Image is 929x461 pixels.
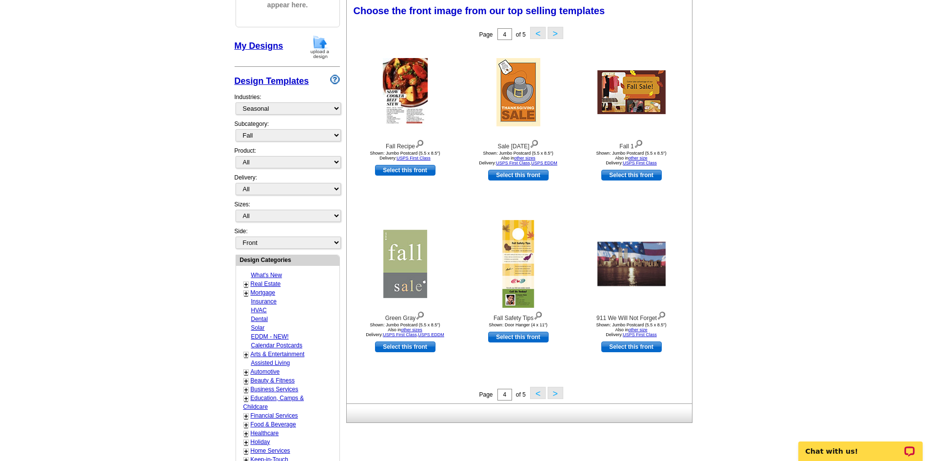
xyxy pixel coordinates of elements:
a: + [244,289,248,297]
a: USPS First Class [623,160,657,165]
img: Fall 1 [597,70,666,114]
a: Insurance [251,298,277,305]
a: Beauty & Fitness [251,377,295,384]
a: + [244,430,248,438]
div: Design Categories [236,255,339,264]
a: other size [628,327,647,332]
div: Fall 1 [578,138,685,151]
span: of 5 [516,391,526,398]
a: Healthcare [251,430,279,437]
img: Fall Recipe [383,58,428,126]
a: Home Services [251,447,290,454]
a: + [244,439,248,446]
a: Arts & Entertainment [251,351,305,358]
a: Assisted Living [251,360,290,366]
a: Design Templates [235,76,309,86]
img: view design details [534,309,543,320]
a: use this design [601,341,662,352]
button: > [548,387,563,399]
a: Holiday [251,439,270,445]
a: HVAC [251,307,267,314]
a: other sizes [514,156,535,160]
div: Sale [DATE] [465,138,572,151]
div: Shown: Jumbo Postcard (5.5 x 8.5") Delivery: , [352,322,459,337]
button: < [530,27,546,39]
a: USPS EDDM [531,160,557,165]
span: Also in [388,327,422,332]
a: + [244,447,248,455]
a: Financial Services [251,412,298,419]
div: Sizes: [235,200,340,227]
img: view design details [657,309,666,320]
img: upload-design [307,35,333,60]
a: use this design [601,170,662,180]
a: Food & Beverage [251,421,296,428]
img: Green Gray [383,230,427,298]
img: view design details [530,138,539,148]
a: use this design [488,170,549,180]
a: use this design [375,165,435,176]
img: view design details [634,138,643,148]
a: other sizes [401,327,422,332]
div: Shown: Jumbo Postcard (5.5 x 8.5") Delivery: [352,151,459,160]
img: Fall Safety Tips [502,220,534,308]
span: Also in [615,156,647,160]
a: use this design [488,332,549,342]
a: Real Estate [251,281,281,287]
a: USPS First Class [496,160,530,165]
a: Dental [251,316,268,322]
a: + [244,377,248,385]
a: use this design [375,341,435,352]
a: other size [628,156,647,160]
a: + [244,412,248,420]
a: Business Services [251,386,298,393]
span: of 5 [516,31,526,38]
a: + [244,395,248,402]
a: Mortgage [251,289,276,296]
a: USPS First Class [396,156,431,160]
span: Choose the front image from our top selling templates [354,5,605,16]
div: Shown: Jumbo Postcard (5.5 x 8.5") Delivery: , [465,151,572,165]
a: Education, Camps & Childcare [243,395,304,410]
a: + [244,351,248,359]
span: Also in [615,327,647,332]
img: design-wizard-help-icon.png [330,75,340,84]
div: Subcategory: [235,120,340,146]
a: USPS EDDM [418,332,444,337]
a: + [244,386,248,394]
a: + [244,281,248,288]
a: What's New [251,272,282,279]
a: My Designs [235,41,283,51]
div: Product: [235,146,340,173]
a: Solar [251,324,265,331]
span: Page [479,31,493,38]
a: Automotive [251,368,280,375]
img: view design details [415,138,424,148]
span: Also in [501,156,535,160]
img: Sale Thanksgiving [496,58,540,126]
a: + [244,421,248,429]
div: Fall Recipe [352,138,459,151]
div: Shown: Jumbo Postcard (5.5 x 8.5") Delivery: [578,322,685,337]
img: view design details [415,309,425,320]
img: 911 We Will Not Forget [597,242,666,286]
div: 911 We Will Not Forget [578,309,685,322]
div: Delivery: [235,173,340,200]
div: Shown: Door Hanger (4 x 11") [465,322,572,327]
div: Industries: [235,88,340,120]
button: > [548,27,563,39]
div: Side: [235,227,340,250]
a: + [244,368,248,376]
a: EDDM - NEW! [251,333,289,340]
span: Page [479,391,493,398]
button: < [530,387,546,399]
div: Fall Safety Tips [465,309,572,322]
a: Calendar Postcards [251,342,302,349]
div: Green Gray [352,309,459,322]
a: USPS First Class [623,332,657,337]
a: USPS First Class [383,332,417,337]
div: Shown: Jumbo Postcard (5.5 x 8.5") Delivery: [578,151,685,165]
iframe: LiveChat chat widget [792,430,929,461]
